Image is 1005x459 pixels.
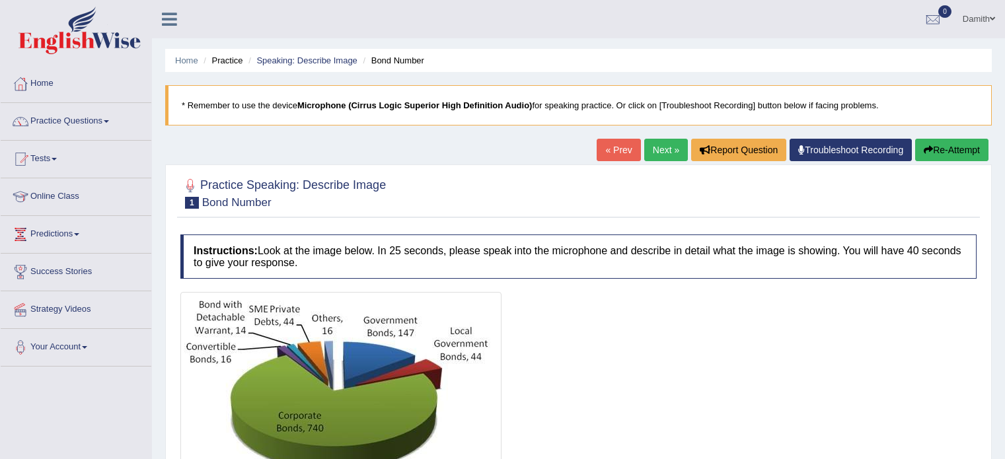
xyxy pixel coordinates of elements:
[256,55,357,65] a: Speaking: Describe Image
[297,100,533,110] b: Microphone (Cirrus Logic Superior High Definition Audio)
[938,5,951,18] span: 0
[1,291,151,324] a: Strategy Videos
[180,234,977,279] h4: Look at the image below. In 25 seconds, please speak into the microphone and describe in detail w...
[915,139,988,161] button: Re-Attempt
[1,329,151,362] a: Your Account
[175,55,198,65] a: Home
[691,139,786,161] button: Report Question
[1,141,151,174] a: Tests
[194,245,258,256] b: Instructions:
[1,254,151,287] a: Success Stories
[597,139,640,161] a: « Prev
[1,178,151,211] a: Online Class
[165,85,992,125] blockquote: * Remember to use the device for speaking practice. Or click on [Troubleshoot Recording] button b...
[185,197,199,209] span: 1
[200,54,242,67] li: Practice
[644,139,688,161] a: Next »
[1,65,151,98] a: Home
[1,216,151,249] a: Predictions
[202,196,272,209] small: Bond Number
[790,139,912,161] a: Troubleshoot Recording
[1,103,151,136] a: Practice Questions
[359,54,424,67] li: Bond Number
[180,176,386,209] h2: Practice Speaking: Describe Image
